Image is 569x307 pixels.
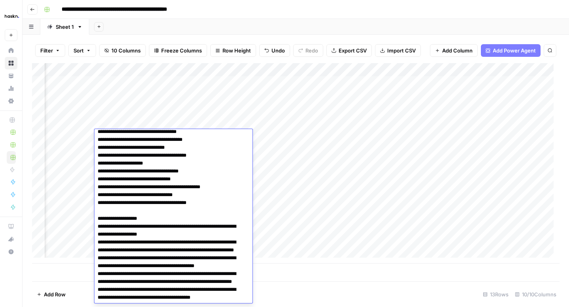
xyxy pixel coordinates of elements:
[149,44,207,57] button: Freeze Columns
[111,47,141,54] span: 10 Columns
[5,44,17,57] a: Home
[512,288,560,301] div: 10/10 Columns
[56,23,74,31] div: Sheet 1
[442,47,473,54] span: Add Column
[5,95,17,107] a: Settings
[210,44,256,57] button: Row Height
[5,57,17,69] a: Browse
[222,47,251,54] span: Row Height
[73,47,84,54] span: Sort
[40,19,89,35] a: Sheet 1
[326,44,372,57] button: Export CSV
[5,233,17,245] button: What's new?
[68,44,96,57] button: Sort
[5,245,17,258] button: Help + Support
[430,44,478,57] button: Add Column
[271,47,285,54] span: Undo
[5,233,17,245] div: What's new?
[5,82,17,95] a: Usage
[32,288,70,301] button: Add Row
[44,290,66,298] span: Add Row
[480,288,512,301] div: 13 Rows
[99,44,146,57] button: 10 Columns
[339,47,367,54] span: Export CSV
[161,47,202,54] span: Freeze Columns
[387,47,416,54] span: Import CSV
[35,44,65,57] button: Filter
[5,6,17,26] button: Workspace: Haskn
[493,47,536,54] span: Add Power Agent
[481,44,541,57] button: Add Power Agent
[5,69,17,82] a: Your Data
[305,47,318,54] span: Redo
[293,44,323,57] button: Redo
[5,9,19,23] img: Haskn Logo
[40,47,53,54] span: Filter
[259,44,290,57] button: Undo
[5,220,17,233] a: AirOps Academy
[375,44,421,57] button: Import CSV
